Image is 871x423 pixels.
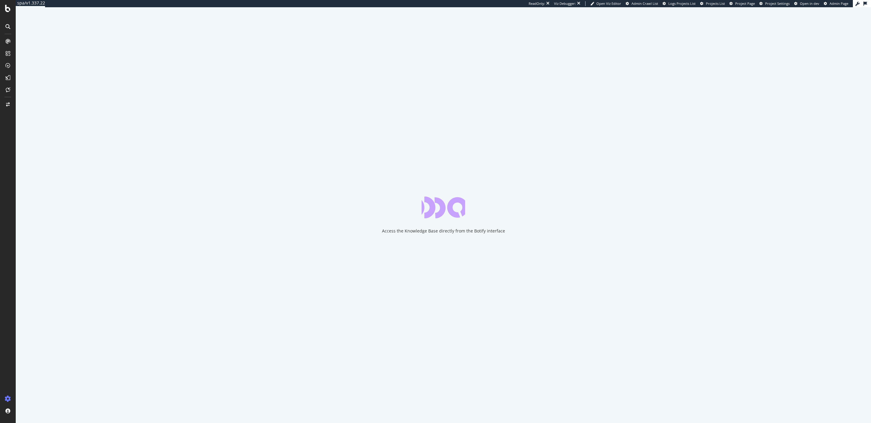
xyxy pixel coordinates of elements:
[663,1,696,6] a: Logs Projects List
[631,1,658,6] span: Admin Crawl List
[596,1,621,6] span: Open Viz Editor
[626,1,658,6] a: Admin Crawl List
[422,197,465,218] div: animation
[800,1,819,6] span: Open in dev
[824,1,848,6] a: Admin Page
[794,1,819,6] a: Open in dev
[759,1,790,6] a: Project Settings
[668,1,696,6] span: Logs Projects List
[830,1,848,6] span: Admin Page
[529,1,545,6] div: ReadOnly:
[765,1,790,6] span: Project Settings
[735,1,755,6] span: Project Page
[729,1,755,6] a: Project Page
[706,1,725,6] span: Projects List
[590,1,621,6] a: Open Viz Editor
[700,1,725,6] a: Projects List
[554,1,576,6] div: Viz Debugger:
[382,228,505,234] div: Access the Knowledge Base directly from the Botify interface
